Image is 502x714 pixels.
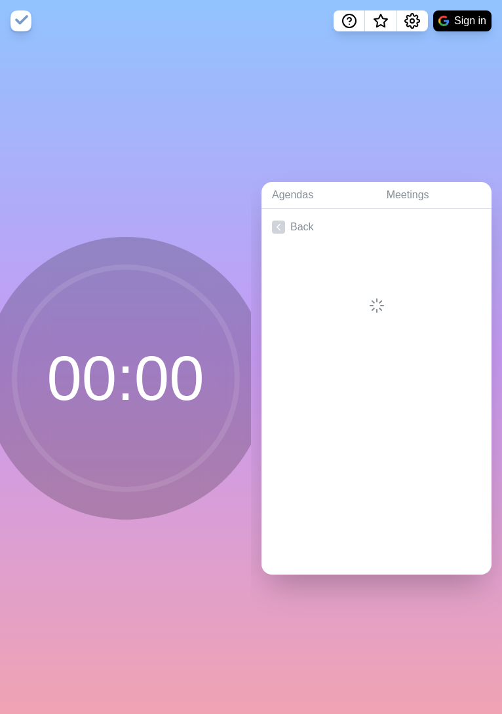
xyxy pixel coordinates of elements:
button: What’s new [365,10,396,31]
a: Agendas [261,182,376,209]
button: Settings [396,10,428,31]
img: timeblocks logo [10,10,31,31]
a: Back [261,209,492,245]
button: Sign in [433,10,492,31]
a: Meetings [376,182,492,209]
img: google logo [438,16,449,26]
button: Help [334,10,365,31]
